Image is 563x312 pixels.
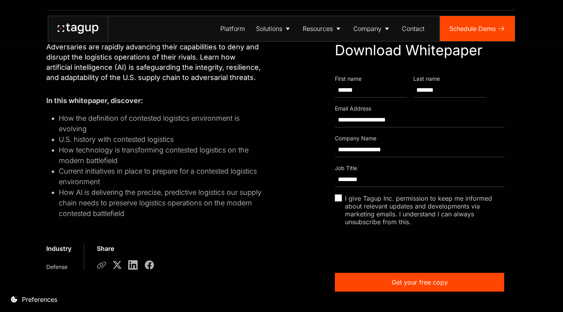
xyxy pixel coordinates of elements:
div: Resources [303,24,333,33]
strong: In this whitepaper, discover: [46,96,143,105]
div: Contact [402,24,425,33]
div: Get your free copy [392,278,448,287]
iframe: reCAPTCHA [335,236,454,267]
div: Download Whitepaper [335,42,504,59]
div: Preferences [22,295,57,304]
form: Resource Download Whitepaper [322,42,517,292]
a: Contact [396,16,430,41]
li: How Al is delivering the precise, predictive logistics our supply chain needs to preserve logisti... [59,187,263,219]
a: Solutions [251,16,297,41]
div: Industry [46,244,71,253]
a: Schedule Demo [440,16,515,41]
a: Company [348,16,396,41]
div: Share [97,244,114,253]
div: Schedule Demo [449,24,496,33]
a: Resources [297,16,348,41]
a: Get your free copy [335,273,504,292]
p: Adversaries are rapidly advancing their capabilities to deny and disrupt the logistics operations... [46,42,263,83]
li: Current initiatives in place to prepare for a contested logistics environment [59,166,263,187]
div: Job Title [335,164,504,172]
div: Defense [46,263,67,271]
div: First name [335,75,407,83]
div: Platform [220,24,245,33]
div: Last name [413,75,485,83]
li: How the definition of contested logistics environment is evolving [59,113,263,134]
div: Company Name [335,134,504,142]
div: Email Address [335,105,504,112]
a: Platform [215,16,251,41]
div: Company [353,24,381,33]
div: Solutions [256,24,282,33]
li: U.S. history with contested logistics [59,134,263,145]
li: How technology is transforming contested logistics on the modern battlefield [59,145,263,166]
span: I give Tagup Inc. permission to keep me informed about relevant updates and developments via mark... [345,194,504,226]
